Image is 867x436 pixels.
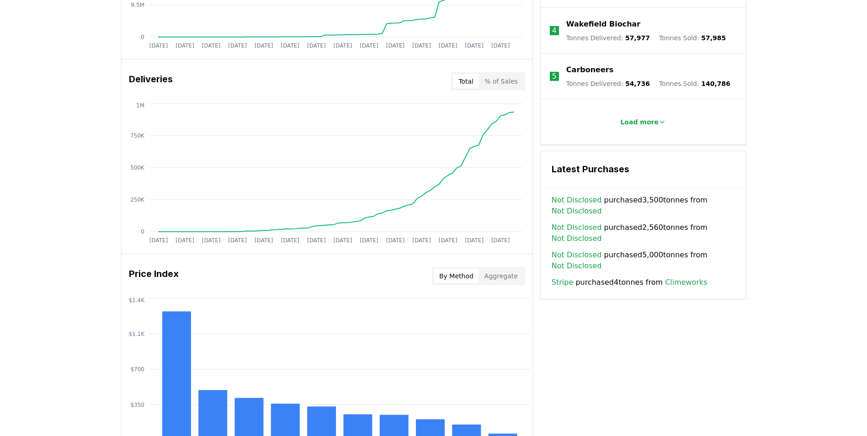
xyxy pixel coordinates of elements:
tspan: [DATE] [465,237,484,244]
p: Load more [620,117,659,127]
tspan: 9.5M [131,2,144,8]
tspan: [DATE] [438,43,457,49]
tspan: [DATE] [438,237,457,244]
tspan: [DATE] [202,43,220,49]
p: Tonnes Delivered : [566,33,650,43]
a: Stripe [552,277,573,288]
span: purchased 5,000 tonnes from [552,250,735,271]
tspan: [DATE] [307,43,326,49]
span: 57,985 [701,34,726,42]
span: 54,736 [625,80,650,87]
tspan: [DATE] [254,237,273,244]
h3: Deliveries [129,72,173,90]
tspan: [DATE] [360,237,378,244]
tspan: 1M [136,102,144,109]
button: By Method [434,269,479,283]
span: 140,786 [701,80,730,87]
span: 57,977 [625,34,650,42]
span: purchased 2,560 tonnes from [552,222,735,244]
tspan: [DATE] [333,43,352,49]
tspan: 250K [130,197,145,203]
a: Not Disclosed [552,222,602,233]
p: 4 [552,25,557,36]
tspan: 750K [130,133,145,139]
tspan: [DATE] [254,43,273,49]
tspan: [DATE] [412,43,431,49]
a: Not Disclosed [552,233,602,244]
tspan: $700 [130,366,144,372]
tspan: [DATE] [491,43,510,49]
tspan: 500K [130,165,145,171]
tspan: $350 [130,402,144,408]
a: Climeworks [665,277,707,288]
button: Aggregate [479,269,523,283]
button: Load more [613,113,673,131]
tspan: [DATE] [176,237,194,244]
p: Tonnes Sold : [659,79,730,88]
tspan: 0 [141,229,144,235]
tspan: [DATE] [281,237,299,244]
a: Not Disclosed [552,261,602,271]
h3: Price Index [129,267,179,285]
tspan: $1.4K [128,297,145,303]
tspan: [DATE] [281,43,299,49]
tspan: [DATE] [307,237,326,244]
button: Total [453,74,479,89]
p: Tonnes Sold : [659,33,726,43]
a: Wakefield Biochar [566,19,640,30]
span: purchased 3,500 tonnes from [552,195,735,217]
h3: Latest Purchases [552,162,735,176]
tspan: [DATE] [149,43,168,49]
tspan: [DATE] [386,237,404,244]
tspan: [DATE] [412,237,431,244]
tspan: $1.1K [128,331,145,337]
button: % of Sales [479,74,523,89]
p: Tonnes Delivered : [566,79,650,88]
a: Carboneers [566,64,613,75]
tspan: [DATE] [491,237,510,244]
tspan: [DATE] [149,237,168,244]
tspan: [DATE] [386,43,404,49]
tspan: [DATE] [176,43,194,49]
tspan: [DATE] [202,237,220,244]
p: 5 [552,71,557,82]
tspan: [DATE] [333,237,352,244]
span: purchased 4 tonnes from [552,277,707,288]
tspan: [DATE] [360,43,378,49]
tspan: [DATE] [228,43,247,49]
a: Not Disclosed [552,206,602,217]
a: Not Disclosed [552,195,602,206]
tspan: 0 [141,34,144,40]
tspan: [DATE] [228,237,247,244]
a: Not Disclosed [552,250,602,261]
tspan: [DATE] [465,43,484,49]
